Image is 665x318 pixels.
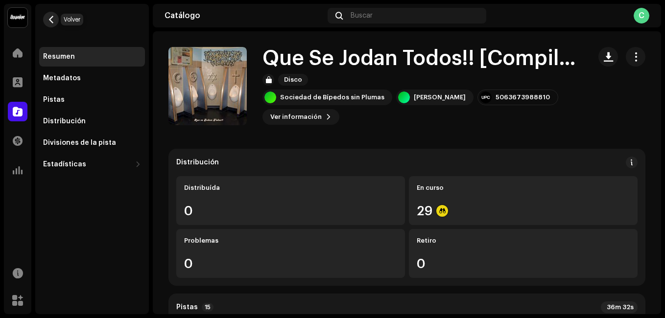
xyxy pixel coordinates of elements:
[262,109,339,125] button: Ver información
[8,8,27,27] img: 10370c6a-d0e2-4592-b8a2-38f444b0ca44
[43,53,75,61] div: Resumen
[351,12,373,20] span: Buscar
[43,74,81,82] div: Metadatos
[278,74,308,86] span: Disco
[601,301,638,313] div: 36m 32s
[417,237,630,245] div: Retiro
[202,303,214,312] p-badge: 15
[176,159,219,166] div: Distribución
[39,155,145,174] re-m-nav-dropdown: Estadísticas
[176,303,198,311] strong: Pistas
[43,160,86,168] div: Estadísticas
[184,184,397,192] div: Distribuída
[39,68,145,88] re-m-nav-item: Metadatos
[43,117,86,125] div: Distribución
[270,107,322,127] span: Ver información
[39,112,145,131] re-m-nav-item: Distribución
[496,93,550,101] div: 5063673988810
[417,184,630,192] div: En curso
[184,237,397,245] div: Problemas
[165,12,324,20] div: Catálogo
[262,47,583,70] h1: Que Se Jodan Todos!! [Compilación]
[39,133,145,153] re-m-nav-item: Divisiones de la pista
[414,93,466,101] div: [PERSON_NAME]
[43,139,116,147] div: Divisiones de la pista
[280,93,384,101] div: Sociedad de Bípedos sin Plumas
[39,90,145,110] re-m-nav-item: Pistas
[43,96,65,104] div: Pistas
[634,8,649,23] div: C
[39,47,145,67] re-m-nav-item: Resumen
